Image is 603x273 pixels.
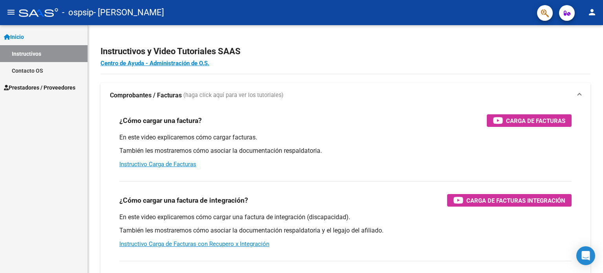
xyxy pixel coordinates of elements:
p: También les mostraremos cómo asociar la documentación respaldatoria. [119,147,572,155]
h2: Instructivos y Video Tutoriales SAAS [100,44,590,59]
a: Instructivo Carga de Facturas con Recupero x Integración [119,240,269,247]
a: Centro de Ayuda - Administración de O.S. [100,60,209,67]
button: Carga de Facturas Integración [447,194,572,207]
p: En este video explicaremos cómo cargar una factura de integración (discapacidad). [119,213,572,222]
button: Carga de Facturas [487,114,572,127]
mat-expansion-panel-header: Comprobantes / Facturas (haga click aquí para ver los tutoriales) [100,83,590,108]
div: Open Intercom Messenger [576,246,595,265]
span: - ospsip [62,4,93,21]
mat-icon: person [587,7,597,17]
p: En este video explicaremos cómo cargar facturas. [119,133,572,142]
span: Inicio [4,33,24,41]
mat-icon: menu [6,7,16,17]
span: Carga de Facturas [506,116,565,126]
span: - [PERSON_NAME] [93,4,164,21]
strong: Comprobantes / Facturas [110,91,182,100]
span: Prestadores / Proveedores [4,83,75,92]
p: También les mostraremos cómo asociar la documentación respaldatoria y el legajo del afiliado. [119,226,572,235]
span: (haga click aquí para ver los tutoriales) [183,91,283,100]
h3: ¿Cómo cargar una factura de integración? [119,195,248,206]
span: Carga de Facturas Integración [466,196,565,205]
h3: ¿Cómo cargar una factura? [119,115,202,126]
a: Instructivo Carga de Facturas [119,161,196,168]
